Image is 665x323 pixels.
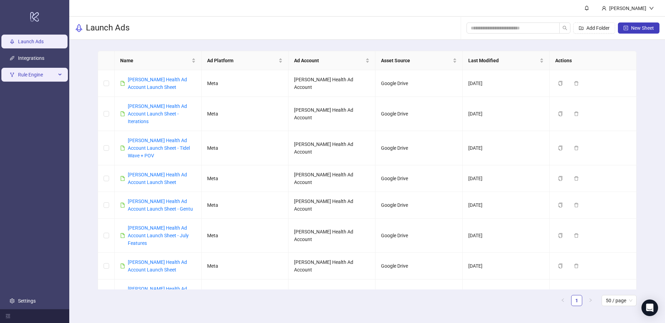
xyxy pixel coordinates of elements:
[550,51,637,70] th: Actions
[202,192,289,219] td: Meta
[463,253,550,279] td: [DATE]
[573,22,615,34] button: Add Folder
[375,70,462,97] td: Google Drive
[120,111,125,116] span: file
[289,51,375,70] th: Ad Account
[574,203,579,207] span: delete
[18,298,36,304] a: Settings
[641,299,658,316] div: Open Intercom Messenger
[574,233,579,238] span: delete
[558,146,563,150] span: copy
[86,22,130,34] h3: Launch Ads
[463,97,550,131] td: [DATE]
[557,295,568,306] button: left
[586,25,610,31] span: Add Folder
[375,165,462,192] td: Google Drive
[558,176,563,181] span: copy
[289,97,375,131] td: [PERSON_NAME] Health Ad Account
[120,57,190,64] span: Name
[631,25,654,31] span: New Sheet
[463,51,550,70] th: Last Modified
[574,111,579,116] span: delete
[289,279,375,314] td: [PERSON_NAME] Health Ad Account
[574,264,579,268] span: delete
[289,131,375,165] td: [PERSON_NAME] Health Ad Account
[562,26,567,30] span: search
[623,26,628,30] span: plus-square
[128,172,187,185] a: [PERSON_NAME] Health Ad Account Launch Sheet
[558,203,563,207] span: copy
[463,131,550,165] td: [DATE]
[10,72,15,77] span: fork
[463,70,550,97] td: [DATE]
[289,165,375,192] td: [PERSON_NAME] Health Ad Account
[207,57,277,64] span: Ad Platform
[120,264,125,268] span: file
[561,298,565,302] span: left
[558,81,563,86] span: copy
[468,57,538,64] span: Last Modified
[618,22,659,34] button: New Sheet
[202,70,289,97] td: Meta
[128,138,190,158] a: [PERSON_NAME] Health Ad Account Launch Sheet - Tidel Wave + POV
[120,146,125,150] span: file
[202,219,289,253] td: Meta
[202,51,289,70] th: Ad Platform
[120,203,125,207] span: file
[18,55,44,61] a: Integrations
[202,279,289,314] td: Meta
[585,295,596,306] li: Next Page
[120,233,125,238] span: file
[375,192,462,219] td: Google Drive
[574,81,579,86] span: delete
[571,295,582,306] a: 1
[463,279,550,314] td: [DATE]
[574,146,579,150] span: delete
[585,295,596,306] button: right
[375,219,462,253] td: Google Drive
[202,97,289,131] td: Meta
[375,51,462,70] th: Asset Source
[128,77,187,90] a: [PERSON_NAME] Health Ad Account Launch Sheet
[128,103,187,124] a: [PERSON_NAME] Health Ad Account Launch Sheet - Iterations
[120,81,125,86] span: file
[588,298,593,302] span: right
[606,295,632,306] span: 50 / page
[202,253,289,279] td: Meta
[115,51,202,70] th: Name
[381,57,451,64] span: Asset Source
[289,253,375,279] td: [PERSON_NAME] Health Ad Account
[289,219,375,253] td: [PERSON_NAME] Health Ad Account
[571,295,582,306] li: 1
[294,57,364,64] span: Ad Account
[602,295,637,306] div: Page Size
[202,131,289,165] td: Meta
[375,253,462,279] td: Google Drive
[579,26,584,30] span: folder-add
[463,165,550,192] td: [DATE]
[463,219,550,253] td: [DATE]
[558,111,563,116] span: copy
[128,259,187,273] a: [PERSON_NAME] Health Ad Account Launch Sheet
[75,24,83,32] span: rocket
[128,199,193,212] a: [PERSON_NAME] Health Ad Account Launch Sheet - Gentu
[18,39,44,44] a: Launch Ads
[128,225,189,246] a: [PERSON_NAME] Health Ad Account Launch Sheet - July Features
[375,131,462,165] td: Google Drive
[375,279,462,314] td: Google Drive
[18,68,56,82] span: Rule Engine
[649,6,654,11] span: down
[606,4,649,12] div: [PERSON_NAME]
[289,192,375,219] td: [PERSON_NAME] Health Ad Account
[584,6,589,10] span: bell
[557,295,568,306] li: Previous Page
[574,176,579,181] span: delete
[558,233,563,238] span: copy
[602,6,606,11] span: user
[289,70,375,97] td: [PERSON_NAME] Health Ad Account
[202,165,289,192] td: Meta
[6,314,10,319] span: menu-fold
[128,286,195,307] a: [PERSON_NAME] Health Ad Account Launch Sheet - Search Bar Animation
[120,176,125,181] span: file
[375,97,462,131] td: Google Drive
